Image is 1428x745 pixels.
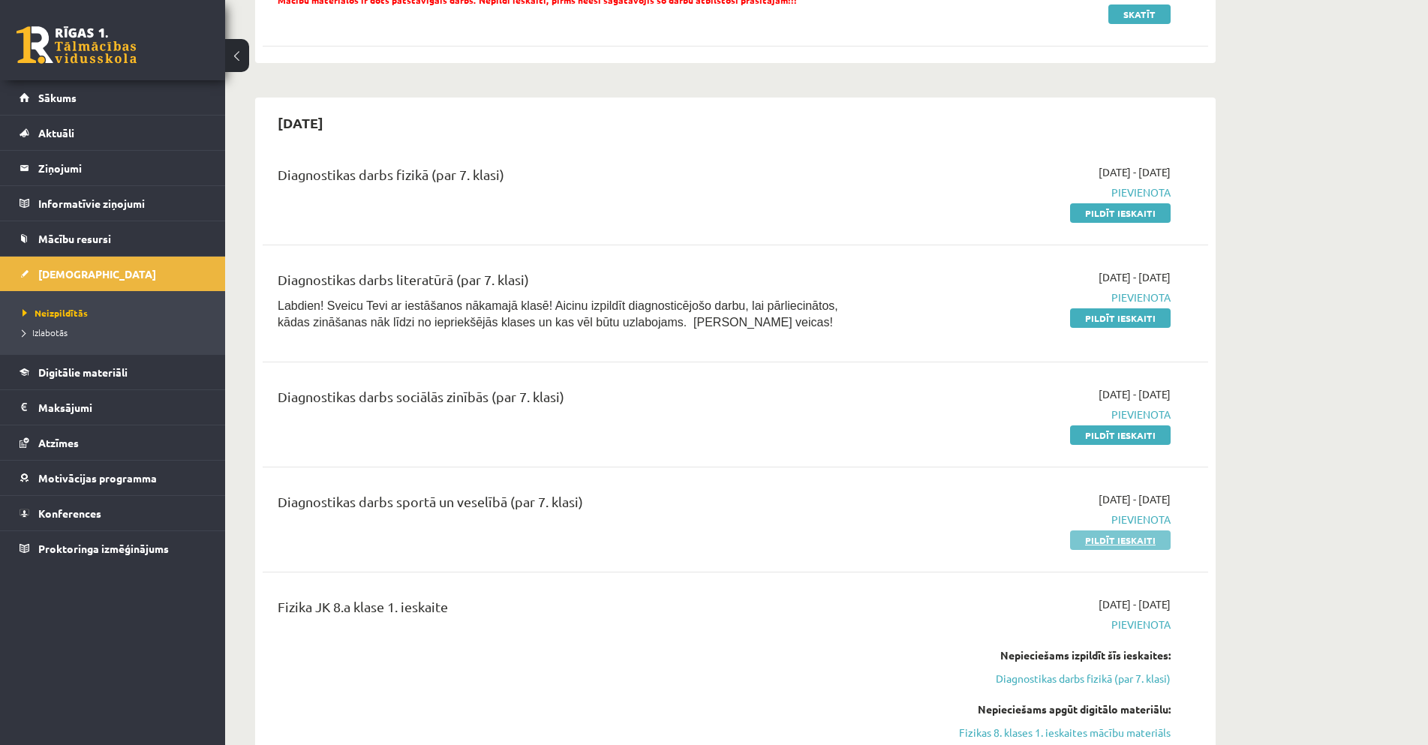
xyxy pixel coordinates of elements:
[1099,164,1171,180] span: [DATE] - [DATE]
[278,269,865,297] div: Diagnostikas darbs literatūrā (par 7. klasi)
[38,506,101,520] span: Konferences
[278,386,865,414] div: Diagnostikas darbs sociālās zinībās (par 7. klasi)
[888,512,1171,527] span: Pievienota
[38,151,206,185] legend: Ziņojumi
[278,299,838,329] span: Labdien! Sveicu Tevi ar iestāšanos nākamajā klasē! Aicinu izpildīt diagnosticējošo darbu, lai pār...
[278,491,865,519] div: Diagnostikas darbs sportā un veselībā (par 7. klasi)
[1099,386,1171,402] span: [DATE] - [DATE]
[1099,491,1171,507] span: [DATE] - [DATE]
[20,461,206,495] a: Motivācijas programma
[38,471,157,485] span: Motivācijas programma
[888,407,1171,422] span: Pievienota
[38,186,206,221] legend: Informatīvie ziņojumi
[888,671,1171,686] a: Diagnostikas darbs fizikā (par 7. klasi)
[888,185,1171,200] span: Pievienota
[1099,596,1171,612] span: [DATE] - [DATE]
[23,306,210,320] a: Neizpildītās
[888,290,1171,305] span: Pievienota
[20,116,206,150] a: Aktuāli
[888,647,1171,663] div: Nepieciešams izpildīt šīs ieskaites:
[20,531,206,566] a: Proktoringa izmēģinājums
[20,355,206,389] a: Digitālie materiāli
[888,617,1171,632] span: Pievienota
[1070,308,1171,328] a: Pildīt ieskaiti
[17,26,137,64] a: Rīgas 1. Tālmācības vidusskola
[38,267,156,281] span: [DEMOGRAPHIC_DATA]
[20,80,206,115] a: Sākums
[38,232,111,245] span: Mācību resursi
[1070,530,1171,550] a: Pildīt ieskaiti
[38,365,128,379] span: Digitālie materiāli
[20,257,206,291] a: [DEMOGRAPHIC_DATA]
[278,164,865,192] div: Diagnostikas darbs fizikā (par 7. klasi)
[23,326,210,339] a: Izlabotās
[23,326,68,338] span: Izlabotās
[38,436,79,449] span: Atzīmes
[1070,203,1171,223] a: Pildīt ieskaiti
[263,105,338,140] h2: [DATE]
[1070,425,1171,445] a: Pildīt ieskaiti
[20,151,206,185] a: Ziņojumi
[888,701,1171,717] div: Nepieciešams apgūt digitālo materiālu:
[20,425,206,460] a: Atzīmes
[1108,5,1171,24] a: Skatīt
[38,91,77,104] span: Sākums
[1099,269,1171,285] span: [DATE] - [DATE]
[888,725,1171,740] a: Fizikas 8. klases 1. ieskaites mācību materiāls
[20,496,206,530] a: Konferences
[38,542,169,555] span: Proktoringa izmēģinājums
[38,390,206,425] legend: Maksājumi
[20,390,206,425] a: Maksājumi
[20,186,206,221] a: Informatīvie ziņojumi
[23,307,88,319] span: Neizpildītās
[20,221,206,256] a: Mācību resursi
[278,596,865,624] div: Fizika JK 8.a klase 1. ieskaite
[38,126,74,140] span: Aktuāli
